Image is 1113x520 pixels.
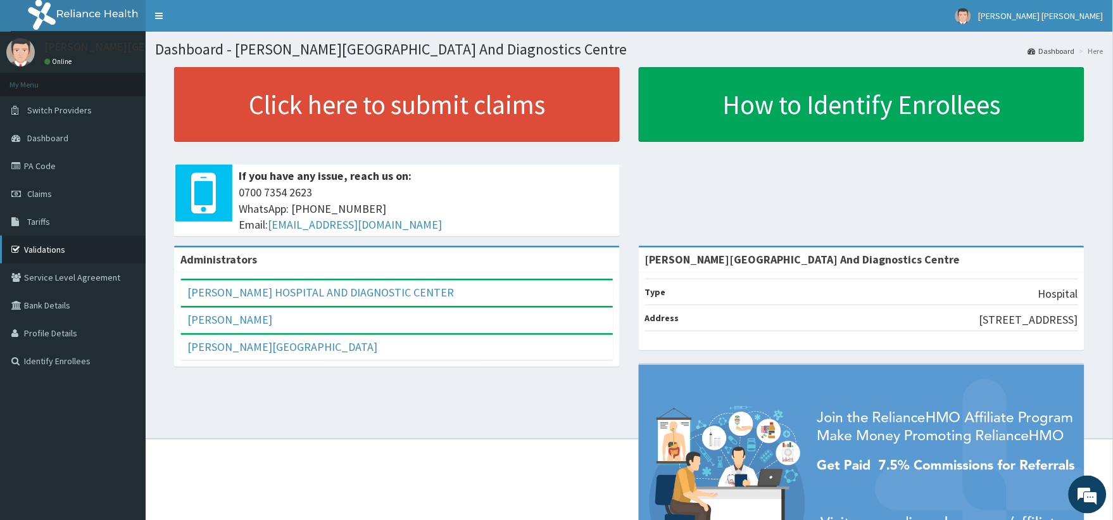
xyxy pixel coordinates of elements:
[6,38,35,67] img: User Image
[27,105,92,116] span: Switch Providers
[239,168,412,183] b: If you have any issue, reach us on:
[187,312,272,327] a: [PERSON_NAME]
[639,67,1085,142] a: How to Identify Enrollees
[979,312,1078,328] p: [STREET_ADDRESS]
[645,286,666,298] b: Type
[27,132,68,144] span: Dashboard
[187,339,377,354] a: [PERSON_NAME][GEOGRAPHIC_DATA]
[27,188,52,200] span: Claims
[1038,286,1078,302] p: Hospital
[645,312,679,324] b: Address
[155,41,1104,58] h1: Dashboard - [PERSON_NAME][GEOGRAPHIC_DATA] And Diagnostics Centre
[645,252,960,267] strong: [PERSON_NAME][GEOGRAPHIC_DATA] And Diagnostics Centre
[239,184,613,233] span: 0700 7354 2623 WhatsApp: [PHONE_NUMBER] Email:
[187,285,454,300] a: [PERSON_NAME] HOSPITAL AND DIAGNOSTIC CENTER
[979,10,1104,22] span: [PERSON_NAME] [PERSON_NAME]
[44,41,232,53] p: [PERSON_NAME][GEOGRAPHIC_DATA]
[1076,46,1104,56] li: Here
[180,252,257,267] b: Administrators
[27,216,50,227] span: Tariffs
[268,217,442,232] a: [EMAIL_ADDRESS][DOMAIN_NAME]
[1028,46,1075,56] a: Dashboard
[955,8,971,24] img: User Image
[44,57,75,66] a: Online
[174,67,620,142] a: Click here to submit claims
